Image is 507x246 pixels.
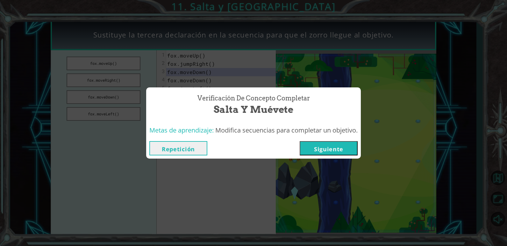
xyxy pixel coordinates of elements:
[149,141,207,155] button: Repetición
[197,94,310,103] span: Verificación de Concepto Completar
[300,141,358,155] button: Siguiente
[214,103,293,116] span: Salta y Muévete
[215,126,358,134] span: Modifica secuencias para completar un objetivo.
[149,126,214,134] span: Metas de aprendizaje:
